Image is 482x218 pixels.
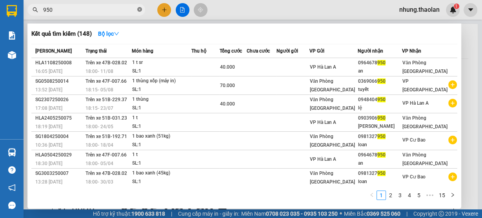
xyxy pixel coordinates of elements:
[114,31,119,36] span: down
[7,5,17,17] img: logo-vxr
[35,124,62,129] span: 18:19 [DATE]
[85,97,127,102] span: Trên xe 51B-229.37
[85,134,127,139] span: Trên xe 51B-192.71
[424,191,436,200] span: •••
[377,134,386,139] span: 950
[132,122,191,131] div: SL: 1
[358,96,402,104] div: 0948404
[33,7,38,13] span: search
[85,87,113,93] span: 18:15 - 05/08
[310,171,355,185] span: Văn Phòng [GEOGRAPHIC_DATA]
[247,48,270,54] span: Chưa cước
[35,114,83,122] div: HLA2405250075
[4,47,114,58] li: Thảo Lan
[402,100,429,106] span: VP Hà Lan A
[310,97,355,111] span: Văn Phòng [GEOGRAPHIC_DATA]
[132,178,191,186] div: SL: 1
[377,171,386,176] span: 950
[402,152,447,166] span: Văn Phòng [GEOGRAPHIC_DATA]
[137,6,142,14] span: close-circle
[8,148,16,156] img: warehouse-icon
[402,78,447,93] span: VP [GEOGRAPHIC_DATA]
[98,31,119,37] strong: Bộ lọc
[8,166,16,174] span: question-circle
[132,48,153,54] span: Món hàng
[132,67,191,76] div: SL: 1
[35,77,83,85] div: SG0508250014
[35,151,83,159] div: HLA0504250029
[358,48,383,54] span: Người nhận
[402,60,447,74] span: Văn Phòng [GEOGRAPHIC_DATA]
[132,77,191,85] div: 1 thùng xốp (máy in)
[358,104,402,112] div: lệ
[35,69,62,74] span: 16:05 [DATE]
[85,60,127,65] span: Trên xe 47B-028.02
[358,151,402,159] div: 0964678
[309,48,324,54] span: VP Gửi
[132,114,191,122] div: 1 t
[396,191,404,200] a: 3
[132,141,191,149] div: SL: 1
[220,64,235,70] span: 40.000
[276,48,298,54] span: Người gửi
[35,179,62,185] span: 13:28 [DATE]
[35,96,83,104] div: SG2307250026
[85,115,127,121] span: Trên xe 51B-031.23
[377,115,386,121] span: 950
[310,64,336,70] span: VP Hà Lan A
[414,191,424,200] li: 5
[424,191,436,200] li: Next 5 Pages
[405,191,414,200] a: 4
[448,136,457,144] span: plus-circle
[415,191,423,200] a: 5
[31,30,92,38] h3: Kết quả tìm kiếm ( 148 )
[450,193,455,197] span: right
[85,48,107,54] span: Trạng thái
[310,156,336,162] span: VP Hà Lan A
[132,85,191,94] div: SL: 1
[358,67,402,75] div: an
[377,78,386,84] span: 950
[132,159,191,168] div: SL: 1
[436,191,448,200] li: 15
[191,48,206,54] span: Thu hộ
[132,132,191,141] div: 1 bao xanh (51kg)
[35,169,83,178] div: SG3003250007
[35,133,83,141] div: SG1804250004
[43,5,136,14] input: Tìm tên, số ĐT hoặc mã đơn
[35,105,62,111] span: 17:08 [DATE]
[310,78,355,93] span: Văn Phòng [GEOGRAPHIC_DATA]
[402,48,421,54] span: VP Nhận
[85,105,113,111] span: 18:15 - 23/07
[85,78,127,84] span: Trên xe 47F-007.66
[85,179,113,185] span: 18:00 - 30/03
[377,191,386,200] a: 1
[85,142,113,148] span: 18:00 - 18/04
[358,159,402,167] div: an
[358,114,402,122] div: 0903906
[132,151,191,159] div: 1 t
[358,59,402,67] div: 0964678
[358,141,402,149] div: loan
[448,99,457,107] span: plus-circle
[132,169,191,178] div: 1 bao xanh (45kg)
[132,104,191,113] div: SL: 1
[220,48,242,54] span: Tổng cước
[35,48,72,54] span: [PERSON_NAME]
[448,191,457,200] li: Next Page
[448,80,457,89] span: plus-circle
[367,191,377,200] li: Previous Page
[310,134,355,148] span: Văn Phòng [GEOGRAPHIC_DATA]
[35,87,62,93] span: 13:52 [DATE]
[85,69,113,74] span: 18:00 - 11/08
[85,171,127,176] span: Trên xe 47B-028.02
[35,142,62,148] span: 10:36 [DATE]
[358,169,402,178] div: 0981327
[358,85,402,94] div: tuyết
[85,161,113,166] span: 18:00 - 05/04
[377,97,386,102] span: 950
[448,191,457,200] button: right
[8,184,16,191] span: notification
